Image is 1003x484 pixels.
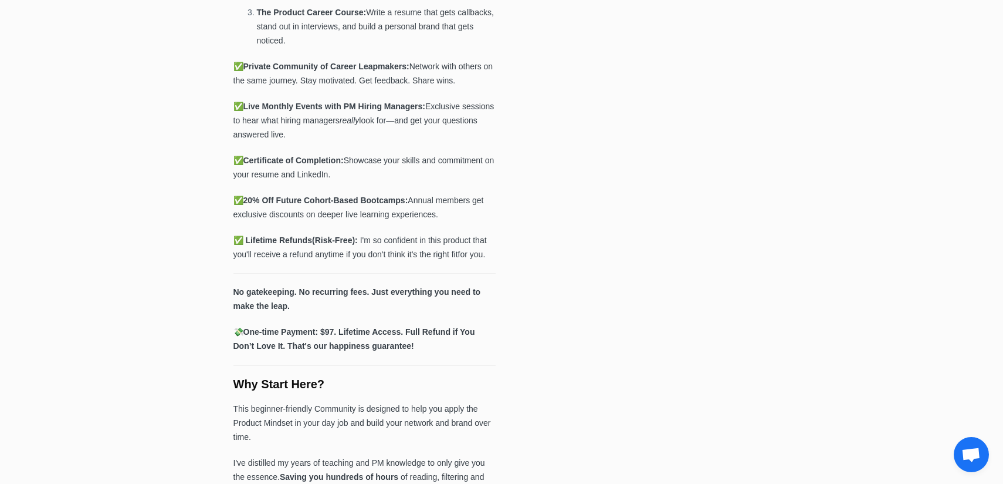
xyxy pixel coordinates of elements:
[257,8,367,17] b: The Product Career Course:
[233,327,475,351] b: One-time Payment: $97. Lifetime Access. Full Refund if You Don’t Love It. That's our happiness gu...
[233,100,496,142] p: Exclusive sessions to hear what hiring managers look for—and get your questions answered live.
[233,378,325,391] strong: Why Start Here?
[233,154,496,182] p: Showcase your skills and commitment on your resume and LinkedIn.
[280,472,398,482] strong: Saving you hundreds of hours
[340,116,359,125] i: really
[233,156,243,165] span: ✅
[243,196,248,205] strong: 2
[233,196,248,205] span: ✅
[233,236,312,245] span: ✅ Lifetime Refunds
[243,62,409,71] b: Private Community of Career Leapmakers:
[233,287,481,311] b: No gatekeeping. No recurring fees. Just everything you need to make the leap.
[233,404,491,442] span: This beginner-friendly Community is designed to help you apply the Product Mindset in your day jo...
[233,236,487,259] span: I'm so confident in this product that you'll receive a refund anytime if you don't think it's the...
[233,102,243,111] span: ✅
[257,6,496,48] p: Write a resume that gets callbacks, stand out in interviews, and build a personal brand that gets...
[233,234,496,262] p: for you.
[248,196,408,205] b: 0% Off Future Cohort-Based Bootcamps:
[243,102,425,111] b: Live Monthly Events with PM Hiring Managers:
[233,194,496,222] p: Annual members get exclusive discounts on deeper live learning experiences.
[233,327,243,337] span: 💸
[233,62,243,71] span: ✅
[954,437,989,472] a: Open chat
[243,156,344,165] b: Certificate of Completion:
[312,236,358,245] b: (Risk-Free):
[233,60,496,88] p: Network with others on the same journey. Stay motivated. Get feedback. Share wins.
